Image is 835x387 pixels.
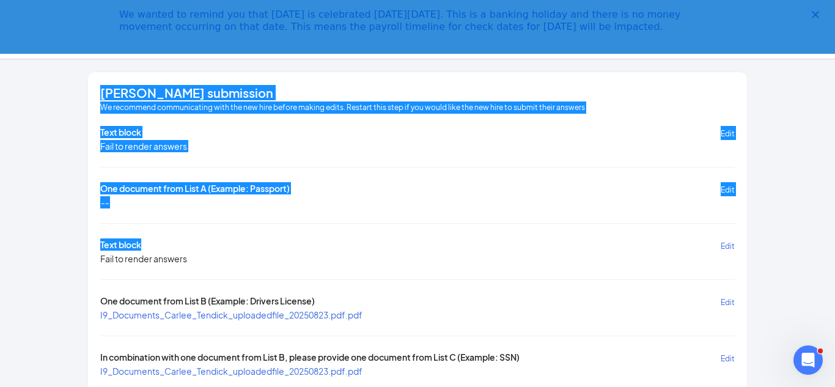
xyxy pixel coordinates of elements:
[812,11,824,18] div: Close
[100,366,362,377] a: I9_Documents_Carlee_Tendick_uploadedfile_20250823.pdf.pdf
[100,295,315,309] span: One document from List B (Example: Drivers License)
[100,252,187,265] div: Fail to render answers
[100,140,187,152] div: Fail to render answers
[721,354,735,363] span: Edit
[793,345,823,375] iframe: Intercom live chat
[100,309,362,320] a: I9_Documents_Carlee_Tendick_uploadedfile_20250823.pdf.pdf
[721,126,735,140] button: Edit
[100,87,273,99] span: [PERSON_NAME] submission
[100,182,290,196] span: One document from List A (Example: Passport)
[721,185,735,194] span: Edit
[721,129,735,138] span: Edit
[100,101,585,114] span: We recommend communicating with the new hire before making edits. if you would like the new hire ...
[721,298,735,307] span: Edit
[119,9,696,33] div: We wanted to remind you that [DATE] is celebrated [DATE][DATE]. This is a banking holiday and the...
[347,101,403,114] button: Restart this step
[100,351,520,365] span: In combination with one document from List B, please provide one document from List C (Example: SSN)
[100,196,109,208] span: --
[721,241,735,251] span: Edit
[721,351,735,365] button: Edit
[721,238,735,252] button: Edit
[100,126,141,140] span: Text block
[721,182,735,196] button: Edit
[721,295,735,309] button: Edit
[100,238,141,252] span: Text block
